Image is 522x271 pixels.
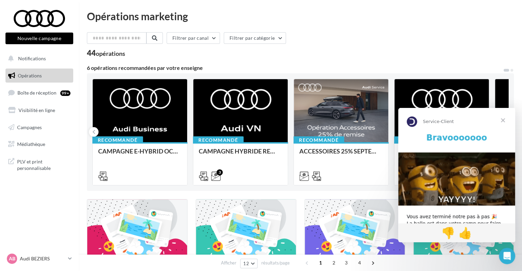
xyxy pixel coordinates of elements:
span: Médiathèque [17,141,45,147]
span: 4 [354,257,365,268]
p: Audi BEZIERS [20,255,65,262]
button: Filtrer par canal [167,32,220,44]
div: opérations [96,50,125,57]
a: Campagnes [4,120,75,135]
span: Boîte de réception [17,90,56,96]
div: CAMPAGNE E-HYBRID OCTOBRE B2B [98,148,182,161]
a: AB Audi BEZIERS [5,252,73,265]
div: 99+ [60,90,70,96]
span: Campagnes [17,124,42,130]
div: Opérations marketing [87,11,514,21]
div: Recommandé [193,136,244,144]
div: Recommandé [394,136,445,144]
div: ACCESSOIRES 25% SEPTEMBRE - AUDI SERVICE [299,148,383,161]
a: PLV et print personnalisable [4,154,75,174]
span: Notifications [18,56,46,61]
span: 12 [243,261,249,266]
button: 12 [240,259,258,268]
span: Opérations [18,73,42,78]
button: Nouvelle campagne [5,33,73,44]
span: PLV et print personnalisable [17,157,70,172]
span: 3 [341,257,352,268]
a: Boîte de réception99+ [4,85,75,100]
span: Afficher [221,260,236,266]
button: Notifications [4,51,72,66]
span: 1 [315,257,326,268]
iframe: Intercom live chat [499,248,515,264]
iframe: Intercom live chat message [398,108,515,242]
div: CAMPAGNE HYBRIDE RECHARGEABLE [199,148,282,161]
span: Visibilité en ligne [18,107,55,113]
button: Filtrer par catégorie [224,32,286,44]
div: Recommandé [293,136,344,144]
div: 6 opérations recommandées par votre enseigne [87,65,503,71]
div: 3 [217,169,223,175]
span: AB [9,255,15,262]
div: 44 [87,49,125,57]
span: résultats/page [261,260,290,266]
a: Médiathèque [4,137,75,151]
a: Visibilité en ligne [4,103,75,118]
span: 2 [328,257,339,268]
div: Recommandé [92,136,143,144]
a: Opérations [4,69,75,83]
